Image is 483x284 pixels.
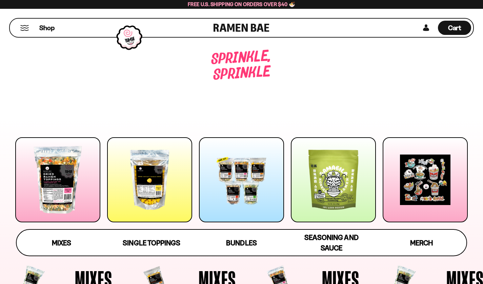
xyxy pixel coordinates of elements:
a: Merch [377,230,466,256]
span: Mixes [52,239,71,247]
a: Shop [39,21,55,35]
span: Seasoning and Sauce [304,233,358,252]
span: Merch [410,239,433,247]
span: Bundles [226,239,257,247]
button: Mobile Menu Trigger [20,25,29,31]
a: Mixes [17,230,106,256]
a: Seasoning and Sauce [286,230,376,256]
span: Free U.S. Shipping on Orders over $40 🍜 [188,1,295,7]
span: Single Toppings [123,239,180,247]
span: Shop [39,23,55,33]
a: Single Toppings [106,230,196,256]
div: Cart [438,19,471,37]
a: Bundles [197,230,286,256]
span: Cart [448,24,461,32]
